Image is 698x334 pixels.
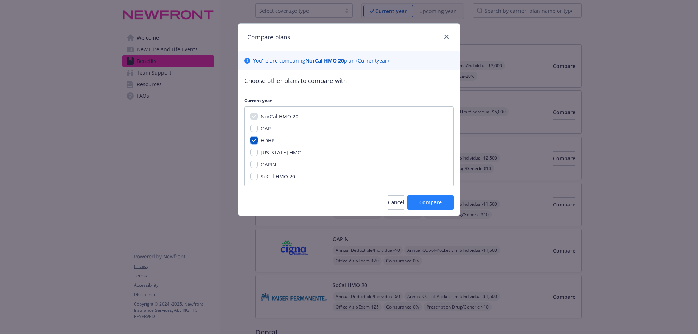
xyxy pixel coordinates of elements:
button: Cancel [388,195,404,210]
p: Current year [244,97,454,104]
span: [US_STATE] HMO [261,149,302,156]
span: SoCal HMO 20 [261,173,295,180]
h1: Compare plans [247,32,290,42]
span: HDHP [261,137,274,144]
span: Cancel [388,199,404,206]
button: Compare [407,195,454,210]
b: NorCal HMO 20 [305,57,344,64]
span: NorCal HMO 20 [261,113,298,120]
span: Compare [419,199,442,206]
a: close [442,32,451,41]
p: Choose other plans to compare with [244,76,454,85]
span: OAPIN [261,161,276,168]
span: OAP [261,125,271,132]
p: You ' re are comparing plan ( Current year) [253,57,389,64]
